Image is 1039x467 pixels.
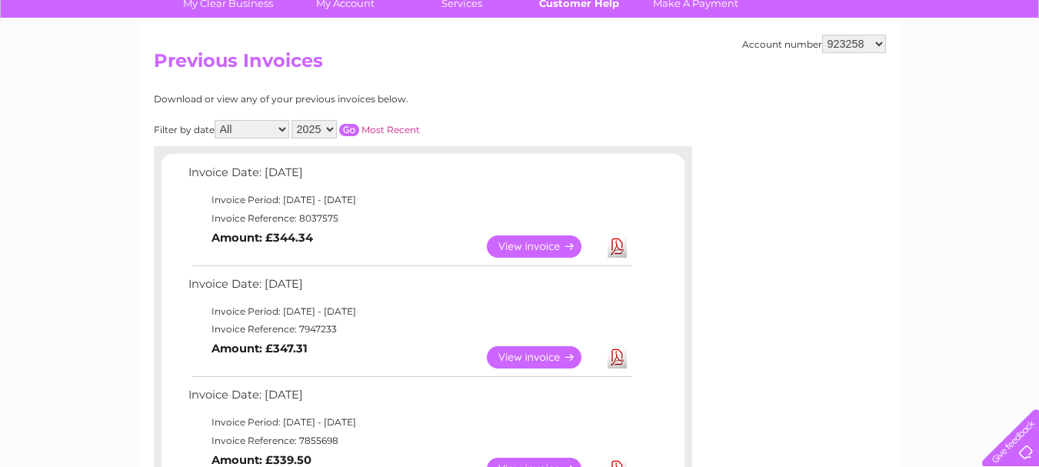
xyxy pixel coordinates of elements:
[988,65,1024,77] a: Log out
[768,65,798,77] a: Water
[185,274,634,302] td: Invoice Date: [DATE]
[850,65,896,77] a: Telecoms
[185,320,634,339] td: Invoice Reference: 7947233
[154,50,886,79] h2: Previous Invoices
[157,8,884,75] div: Clear Business is a trading name of Verastar Limited (registered in [GEOGRAPHIC_DATA] No. 3667643...
[185,302,634,321] td: Invoice Period: [DATE] - [DATE]
[807,65,841,77] a: Energy
[361,124,420,135] a: Most Recent
[211,453,311,467] b: Amount: £339.50
[185,413,634,432] td: Invoice Period: [DATE] - [DATE]
[487,235,600,258] a: View
[749,8,855,27] a: 0333 014 3131
[154,120,558,138] div: Filter by date
[185,191,634,209] td: Invoice Period: [DATE] - [DATE]
[185,385,634,413] td: Invoice Date: [DATE]
[185,432,634,450] td: Invoice Reference: 7855698
[937,65,974,77] a: Contact
[154,94,558,105] div: Download or view any of your previous invoices below.
[608,346,627,369] a: Download
[185,209,634,228] td: Invoice Reference: 8037575
[185,162,634,191] td: Invoice Date: [DATE]
[608,235,627,258] a: Download
[211,231,313,245] b: Amount: £344.34
[487,346,600,369] a: View
[742,35,886,53] div: Account number
[36,40,115,87] img: logo.png
[905,65,927,77] a: Blog
[211,342,308,355] b: Amount: £347.31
